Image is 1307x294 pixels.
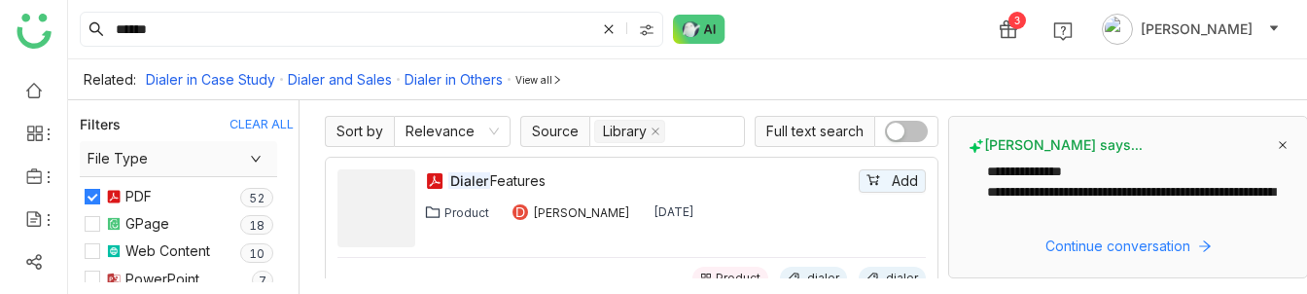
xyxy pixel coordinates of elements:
nz-badge-sup: 7 [252,271,273,290]
img: pdf.svg [425,171,444,191]
nz-badge-sup: 52 [240,188,273,207]
nz-badge-sup: 18 [240,215,273,235]
img: search-type.svg [639,22,654,38]
p: 0 [257,244,265,264]
span: Continue conversation [1045,236,1190,257]
button: Add [859,169,926,193]
span: Sort by [325,116,394,147]
img: article.svg [106,243,122,259]
div: PowerPoint [125,269,199,290]
div: Library [603,121,647,142]
p: 8 [257,216,265,236]
span: Add [892,170,918,192]
div: dialer [807,271,839,286]
button: [PERSON_NAME] [1098,14,1284,45]
div: Filters [80,115,121,134]
img: pptx.svg [106,272,122,287]
img: avatar [1102,14,1133,45]
p: 5 [249,189,257,208]
a: Dialer and Sales [288,71,392,88]
em: Dialer [448,172,490,189]
div: dialer [886,271,918,286]
img: ask-buddy-normal.svg [673,15,725,44]
img: logo [17,14,52,49]
p: 7 [259,272,266,291]
div: CLEAR ALL [230,117,294,131]
a: Dialer in Others [405,71,503,88]
div: Related: [84,71,136,88]
nz-select-item: Library [594,120,665,143]
div: 3 [1008,12,1026,29]
button: Continue conversation [969,235,1288,258]
div: [PERSON_NAME] [533,205,630,220]
span: Full text search [755,116,874,147]
p: 1 [249,216,257,236]
a: DialerFeatures [448,170,855,192]
span: [PERSON_NAME] says... [969,136,1143,154]
nz-badge-sup: 10 [240,243,273,263]
div: Web Content [125,240,210,262]
a: Dialer in Case Study [146,71,275,88]
p: 1 [249,244,257,264]
img: help.svg [1053,21,1073,41]
div: Product [716,271,760,286]
div: [DATE] [653,204,694,220]
img: Dialer Features [337,192,415,225]
div: GPage [125,213,169,235]
img: buddy-says [969,138,984,154]
span: File Type [88,148,269,169]
div: View all [515,74,562,86]
div: D [512,204,528,220]
div: Features [448,170,855,192]
div: File Type [80,141,277,176]
nz-select-item: Relevance [406,117,499,146]
span: Source [520,116,589,147]
div: Product [444,205,489,220]
span: [PERSON_NAME] [1141,18,1253,40]
img: paper.svg [106,216,122,232]
div: PDF [125,186,152,207]
img: pdf.svg [106,189,122,204]
p: 2 [257,189,265,208]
